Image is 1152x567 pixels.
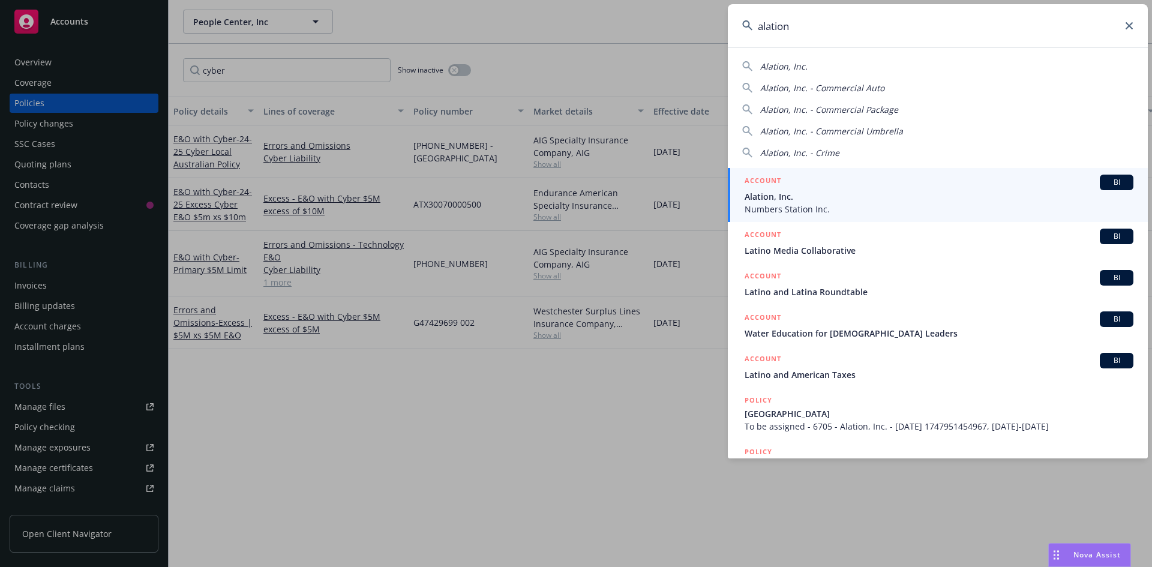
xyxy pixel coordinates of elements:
a: ACCOUNTBILatino Media Collaborative [728,222,1148,263]
button: Nova Assist [1048,543,1131,567]
a: ACCOUNTBIWater Education for [DEMOGRAPHIC_DATA] Leaders [728,305,1148,346]
span: Alation, Inc. [760,61,808,72]
span: Numbers Station Inc. [745,203,1133,215]
a: POLICY[GEOGRAPHIC_DATA]To be assigned - 6705 - Alation, Inc. - [DATE] 1747951454967, [DATE]-[DATE] [728,388,1148,439]
span: Alation, Inc. - Commercial Package [760,104,898,115]
span: Nova Assist [1073,550,1121,560]
a: ACCOUNTBILatino and Latina Roundtable [728,263,1148,305]
span: To be assigned - 6705 - Alation, Inc. - [DATE] 1747951454967, [DATE]-[DATE] [745,420,1133,433]
h5: ACCOUNT [745,175,781,189]
h5: ACCOUNT [745,353,781,367]
span: BI [1105,272,1129,283]
span: Alation, Inc. [745,190,1133,203]
span: BI [1105,314,1129,325]
span: Alation, Inc. - Crime [760,147,839,158]
h5: ACCOUNT [745,311,781,326]
span: Alation, Inc. - Commercial Auto [760,82,884,94]
span: [GEOGRAPHIC_DATA] [745,407,1133,420]
span: Latino and American Taxes [745,368,1133,381]
h5: ACCOUNT [745,270,781,284]
div: Drag to move [1049,544,1064,566]
h5: POLICY [745,446,772,458]
span: Latino Media Collaborative [745,244,1133,257]
input: Search... [728,4,1148,47]
h5: POLICY [745,394,772,406]
span: BI [1105,355,1129,366]
h5: ACCOUNT [745,229,781,243]
span: Latino and Latina Roundtable [745,286,1133,298]
span: Water Education for [DEMOGRAPHIC_DATA] Leaders [745,327,1133,340]
a: ACCOUNTBIAlation, Inc.Numbers Station Inc. [728,168,1148,222]
span: BI [1105,231,1129,242]
span: Alation, Inc. - Commercial Umbrella [760,125,903,137]
span: BI [1105,177,1129,188]
a: ACCOUNTBILatino and American Taxes [728,346,1148,388]
a: POLICY [728,439,1148,491]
